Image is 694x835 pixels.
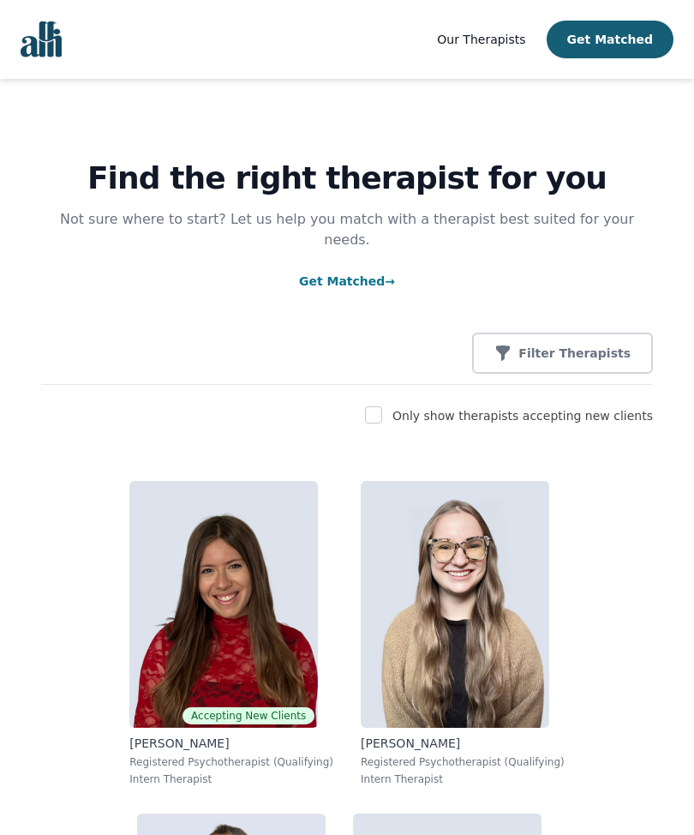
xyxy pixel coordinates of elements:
[437,29,525,50] a: Our Therapists
[347,467,578,800] a: Faith_Woodley[PERSON_NAME]Registered Psychotherapist (Qualifying)Intern Therapist
[182,707,314,724] span: Accepting New Clients
[385,274,395,288] span: →
[437,33,525,46] span: Our Therapists
[129,735,333,752] p: [PERSON_NAME]
[299,274,395,288] a: Get Matched
[21,21,62,57] img: alli logo
[116,467,347,800] a: Alisha_LevineAccepting New Clients[PERSON_NAME]Registered Psychotherapist (Qualifying)Intern Ther...
[129,481,318,728] img: Alisha_Levine
[518,345,631,362] p: Filter Therapists
[361,481,549,728] img: Faith_Woodley
[129,772,333,786] p: Intern Therapist
[361,772,565,786] p: Intern Therapist
[129,755,333,769] p: Registered Psychotherapist (Qualifying)
[547,21,673,58] button: Get Matched
[41,161,653,195] h1: Find the right therapist for you
[472,333,653,374] button: Filter Therapists
[361,755,565,769] p: Registered Psychotherapist (Qualifying)
[41,209,653,250] p: Not sure where to start? Let us help you match with a therapist best suited for your needs.
[392,409,653,423] label: Only show therapists accepting new clients
[361,735,565,752] p: [PERSON_NAME]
